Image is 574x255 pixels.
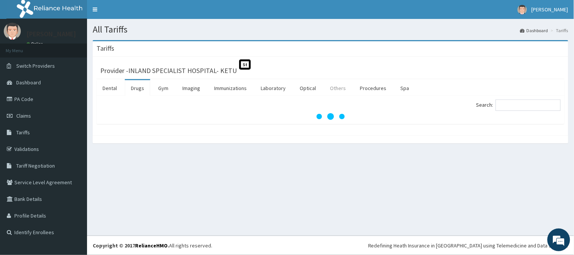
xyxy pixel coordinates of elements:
span: [PERSON_NAME] [532,6,568,13]
li: Tariffs [549,27,568,34]
a: Drugs [125,80,150,96]
h1: All Tariffs [93,25,568,34]
div: Chat with us now [39,42,127,52]
span: Tariffs [16,129,30,136]
label: Search: [476,100,561,111]
a: Laboratory [255,80,292,96]
h3: Tariffs [96,45,114,52]
img: User Image [4,23,21,40]
a: Imaging [176,80,206,96]
a: Gym [152,80,174,96]
svg: audio-loading [316,101,346,132]
textarea: Type your message and hit 'Enter' [4,173,144,199]
a: Others [324,80,352,96]
a: RelianceHMO [135,242,168,249]
p: [PERSON_NAME] [26,31,76,37]
span: Switch Providers [16,62,55,69]
footer: All rights reserved. [87,236,574,255]
span: Tariff Negotiation [16,162,55,169]
a: Dashboard [520,27,548,34]
a: Immunizations [208,80,253,96]
div: Minimize live chat window [124,4,142,22]
a: Optical [294,80,322,96]
span: We're online! [44,78,104,155]
a: Spa [395,80,415,96]
img: d_794563401_company_1708531726252_794563401 [14,38,31,57]
img: User Image [518,5,527,14]
span: St [239,59,251,70]
h3: Provider - INLAND SPECIALIST HOSPITAL- KETU [100,67,237,74]
a: Online [26,41,45,47]
strong: Copyright © 2017 . [93,242,169,249]
a: Dental [96,80,123,96]
div: Redefining Heath Insurance in [GEOGRAPHIC_DATA] using Telemedicine and Data Science! [368,242,568,249]
input: Search: [496,100,561,111]
a: Procedures [354,80,393,96]
span: Dashboard [16,79,41,86]
span: Claims [16,112,31,119]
